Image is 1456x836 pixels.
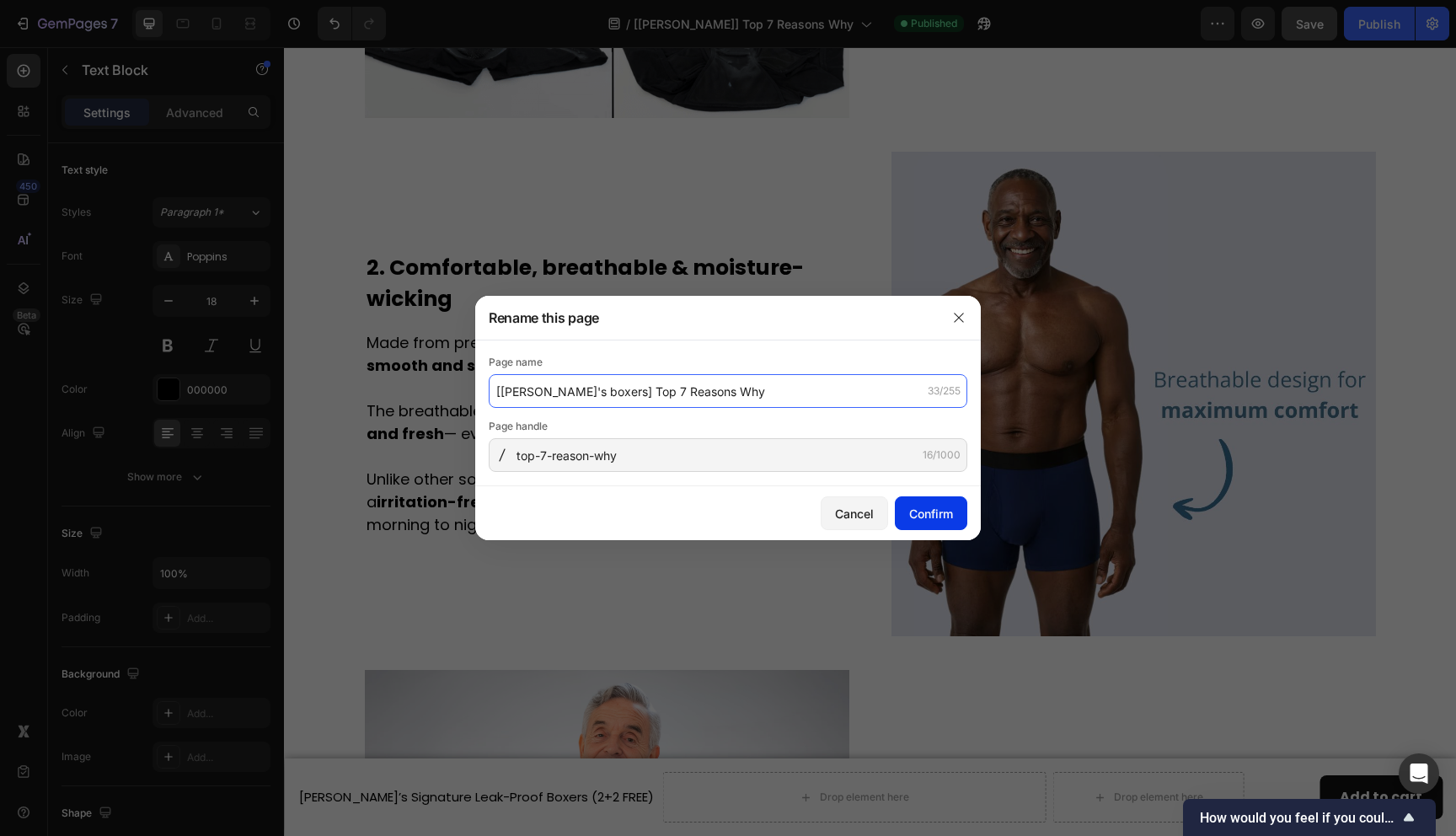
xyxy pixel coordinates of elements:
[895,496,967,530] button: Confirm
[1200,810,1399,826] span: How would you feel if you could no longer use GemPages?
[835,505,874,522] div: Cancel
[830,743,919,757] div: Drop element here
[83,284,564,489] p: Made from premium materials, [PERSON_NAME]’s Boxers from the first wear. The breathable, moisture...
[15,741,370,760] p: [PERSON_NAME]’s Signature Leak-Proof Boxers (2+2 FREE)
[83,285,541,329] strong: feel smooth and soft
[909,505,953,522] div: Confirm
[608,104,1092,589] img: gempages_557558675238028368-549e2e3d-9af6-4ae4-8ecb-24846024667a.jpg
[13,739,372,762] div: Rich Text Editor. Editing area: main
[1200,807,1419,828] button: Show survey - How would you feel if you could no longer use GemPages?
[1399,753,1439,794] div: Open Intercom Messenger
[928,383,961,399] div: 33/255
[821,496,888,530] button: Cancel
[489,354,967,371] div: Page name
[489,418,967,435] div: Page handle
[923,447,961,463] div: 16/1000
[489,308,599,328] h3: Rename this page
[81,203,565,270] h2: 2. Comfortable, breathable & moisture-wicking
[1036,728,1159,773] a: Add to cart
[536,743,625,757] div: Drop element here
[1056,738,1138,763] p: Add to cart
[93,444,265,465] strong: irritation-free design
[83,353,543,397] strong: keeps you cool, dry, and fresh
